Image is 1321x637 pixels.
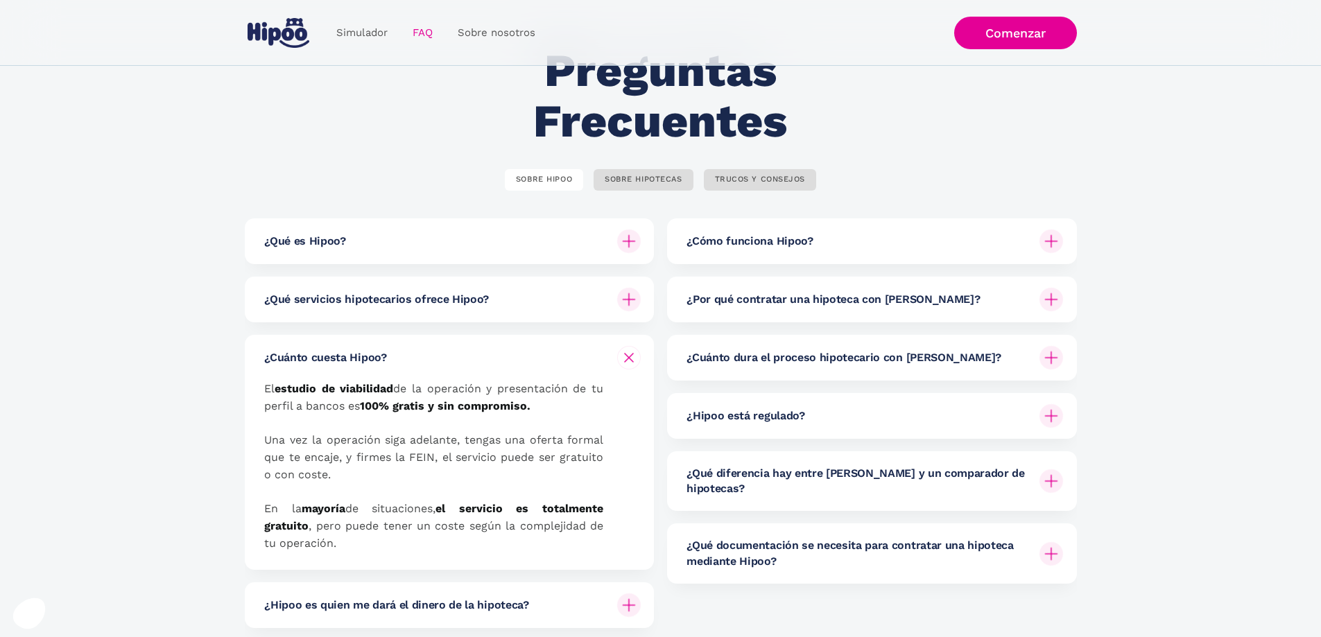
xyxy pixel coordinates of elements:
[687,292,980,307] h6: ¿Por qué contratar una hipoteca con [PERSON_NAME]?
[264,292,489,307] h6: ¿Qué servicios hipotecarios ofrece Hipoo?
[275,382,393,395] strong: estudio de viabilidad
[687,350,1001,365] h6: ¿Cuánto dura el proceso hipotecario con [PERSON_NAME]?
[445,19,548,46] a: Sobre nosotros
[455,46,866,146] h2: Preguntas Frecuentes
[516,175,572,185] div: SOBRE HIPOO
[687,234,813,249] h6: ¿Cómo funciona Hipoo?
[687,408,804,424] h6: ¿Hipoo está regulado?
[360,399,530,412] strong: 100% gratis y sin compromiso. ‍
[715,175,806,185] div: TRUCOS Y CONSEJOS
[245,12,313,53] a: home
[605,175,682,185] div: SOBRE HIPOTECAS
[264,234,346,249] h6: ¿Qué es Hipoo?
[264,381,603,552] p: El de la operación y presentación de tu perfil a bancos es Una vez la operación siga adelante, te...
[264,597,528,613] h6: ¿Hipoo es quien me dará el dinero de la hipoteca?
[687,466,1028,497] h6: ¿Qué diferencia hay entre [PERSON_NAME] y un comparador de hipotecas?
[302,502,345,515] strong: mayoría
[400,19,445,46] a: FAQ
[954,17,1077,49] a: Comenzar
[324,19,400,46] a: Simulador
[687,538,1028,569] h6: ¿Qué documentación se necesita para contratar una hipoteca mediante Hipoo?
[264,350,386,365] h6: ¿Cuánto cuesta Hipoo?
